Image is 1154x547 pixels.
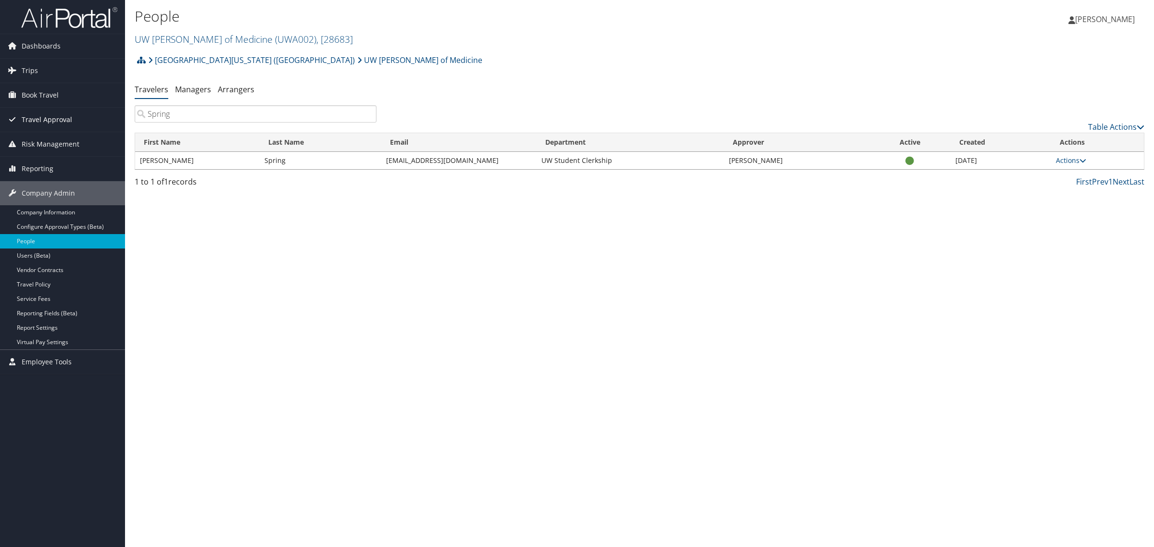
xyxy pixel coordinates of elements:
[1088,122,1144,132] a: Table Actions
[135,152,260,169] td: [PERSON_NAME]
[724,152,869,169] td: [PERSON_NAME]
[218,84,254,95] a: Arrangers
[1113,176,1129,187] a: Next
[22,157,53,181] span: Reporting
[260,152,381,169] td: Spring
[951,133,1051,152] th: Created: activate to sort column ascending
[21,6,117,29] img: airportal-logo.png
[22,34,61,58] span: Dashboards
[148,50,355,70] a: [GEOGRAPHIC_DATA][US_STATE] ([GEOGRAPHIC_DATA])
[1129,176,1144,187] a: Last
[1075,14,1135,25] span: [PERSON_NAME]
[537,152,724,169] td: UW Student Clerkship
[22,132,79,156] span: Risk Management
[22,181,75,205] span: Company Admin
[135,33,353,46] a: UW [PERSON_NAME] of Medicine
[22,59,38,83] span: Trips
[135,176,376,192] div: 1 to 1 of records
[1076,176,1092,187] a: First
[381,152,537,169] td: [EMAIL_ADDRESS][DOMAIN_NAME]
[22,350,72,374] span: Employee Tools
[135,133,260,152] th: First Name: activate to sort column ascending
[22,108,72,132] span: Travel Approval
[1092,176,1108,187] a: Prev
[260,133,381,152] th: Last Name: activate to sort column ascending
[1108,176,1113,187] a: 1
[22,83,59,107] span: Book Travel
[357,50,482,70] a: UW [PERSON_NAME] of Medicine
[316,33,353,46] span: , [ 28683 ]
[1051,133,1144,152] th: Actions
[135,6,808,26] h1: People
[724,133,869,152] th: Approver
[135,105,376,123] input: Search
[1056,156,1086,165] a: Actions
[1068,5,1144,34] a: [PERSON_NAME]
[381,133,537,152] th: Email: activate to sort column ascending
[275,33,316,46] span: ( UWA002 )
[869,133,951,152] th: Active: activate to sort column ascending
[537,133,724,152] th: Department: activate to sort column ascending
[164,176,168,187] span: 1
[135,84,168,95] a: Travelers
[951,152,1051,169] td: [DATE]
[175,84,211,95] a: Managers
